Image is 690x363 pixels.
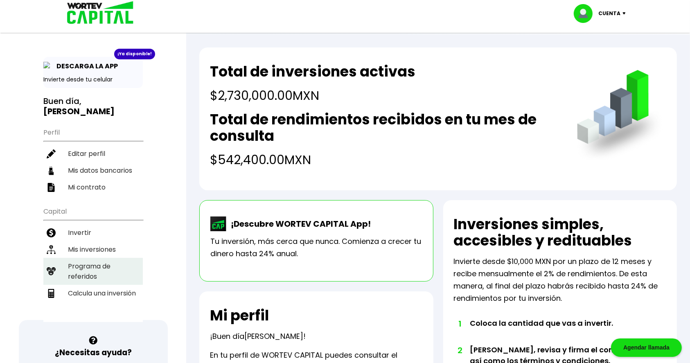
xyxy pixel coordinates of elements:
[114,49,155,59] div: ¡Ya disponible!
[43,202,143,322] ul: Capital
[43,241,143,258] a: Mis inversiones
[210,235,422,260] p: Tu inversión, más cerca que nunca. Comienza a crecer tu dinero hasta 24% anual.
[574,4,598,23] img: profile-image
[43,96,143,117] h3: Buen día,
[470,318,645,344] li: Coloca la cantidad que vas a invertir.
[43,179,143,196] a: Mi contrato
[43,258,143,285] a: Programa de referidos
[43,62,52,71] img: app-icon
[43,75,143,84] p: Invierte desde tu celular
[47,289,56,298] img: calculadora-icon.17d418c4.svg
[47,166,56,175] img: datos-icon.10cf9172.svg
[43,106,115,117] b: [PERSON_NAME]
[210,330,306,343] p: ¡Buen día !
[458,344,462,356] span: 2
[47,267,56,276] img: recomiendanos-icon.9b8e9327.svg
[573,70,666,163] img: grafica.516fef24.png
[620,12,631,15] img: icon-down
[210,86,415,105] h4: $2,730,000.00 MXN
[210,307,269,324] h2: Mi perfil
[43,224,143,241] a: Invertir
[47,245,56,254] img: inversiones-icon.6695dc30.svg
[43,145,143,162] a: Editar perfil
[210,111,560,144] h2: Total de rendimientos recibidos en tu mes de consulta
[43,285,143,302] a: Calcula una inversión
[210,216,227,231] img: wortev-capital-app-icon
[227,218,371,230] p: ¡Descubre WORTEV CAPITAL App!
[210,63,415,80] h2: Total de inversiones activas
[43,162,143,179] a: Mis datos bancarios
[210,151,560,169] h4: $542,400.00 MXN
[55,347,132,358] h3: ¿Necesitas ayuda?
[598,7,620,20] p: Cuenta
[47,149,56,158] img: editar-icon.952d3147.svg
[454,255,666,304] p: Invierte desde $10,000 MXN por un plazo de 12 meses y recibe mensualmente el 2% de rendimientos. ...
[47,183,56,192] img: contrato-icon.f2db500c.svg
[52,61,118,71] p: DESCARGA LA APP
[611,338,682,357] div: Agendar llamada
[244,331,303,341] span: [PERSON_NAME]
[43,123,143,196] ul: Perfil
[47,228,56,237] img: invertir-icon.b3b967d7.svg
[458,318,462,330] span: 1
[454,216,666,249] h2: Inversiones simples, accesibles y redituables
